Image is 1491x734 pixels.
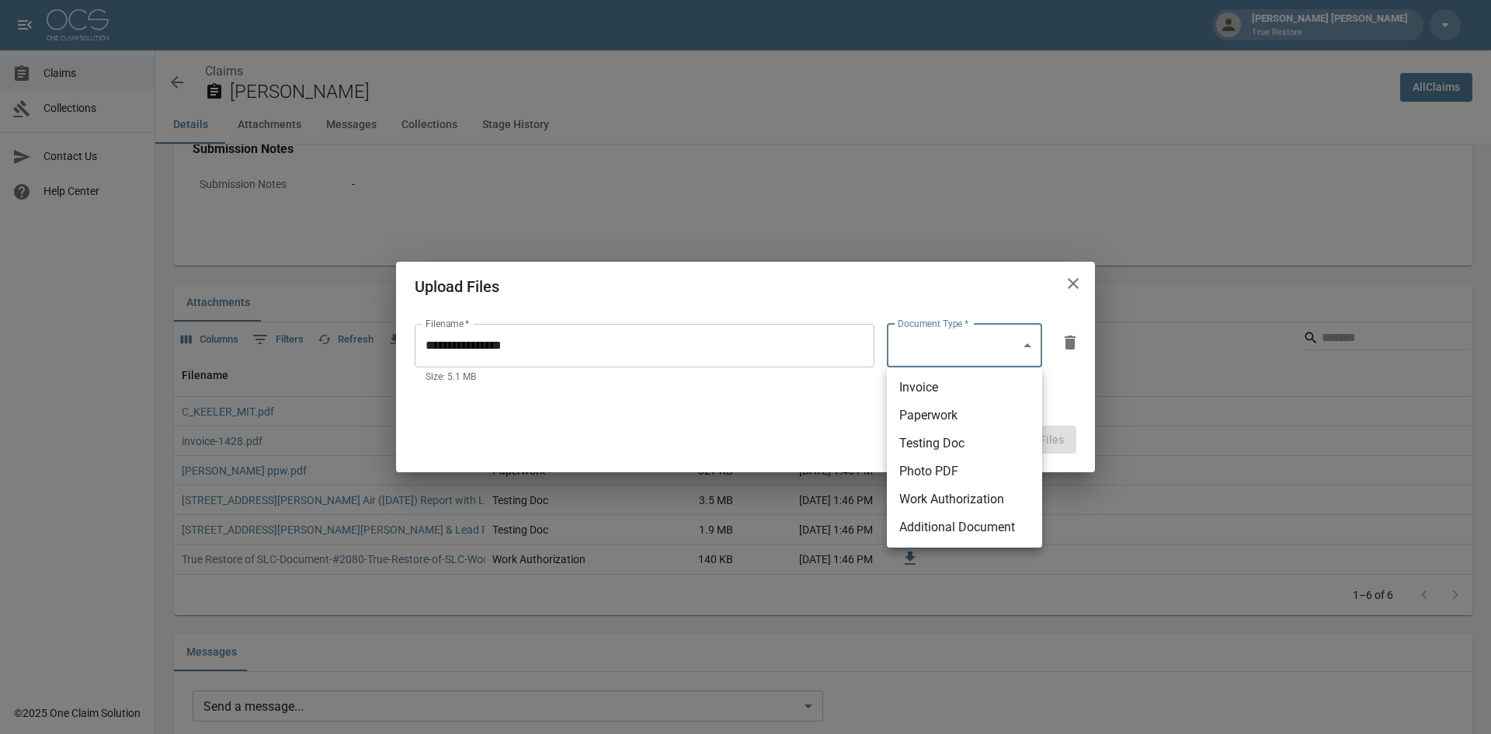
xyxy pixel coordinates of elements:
[887,457,1042,485] li: Photo PDF
[887,430,1042,457] li: Testing Doc
[887,402,1042,430] li: Paperwork
[887,485,1042,513] li: Work Authorization
[887,513,1042,541] li: Additional Document
[887,374,1042,402] li: Invoice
